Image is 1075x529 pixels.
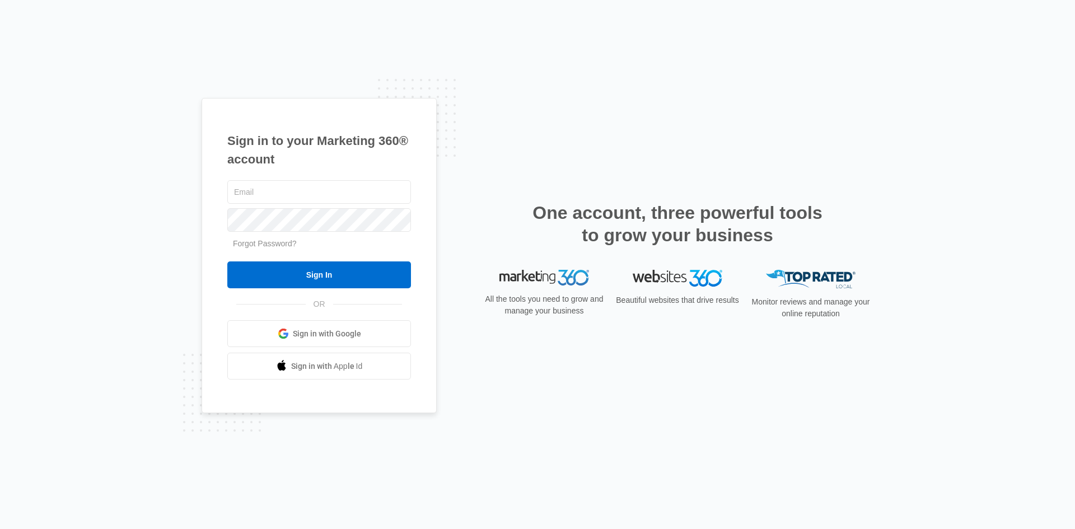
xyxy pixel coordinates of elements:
[227,180,411,204] input: Email
[499,270,589,285] img: Marketing 360
[633,270,722,286] img: Websites 360
[227,353,411,380] a: Sign in with Apple Id
[766,270,856,288] img: Top Rated Local
[615,294,740,306] p: Beautiful websites that drive results
[227,261,411,288] input: Sign In
[233,239,297,248] a: Forgot Password?
[529,202,826,246] h2: One account, three powerful tools to grow your business
[227,320,411,347] a: Sign in with Google
[482,293,607,317] p: All the tools you need to grow and manage your business
[748,296,873,320] p: Monitor reviews and manage your online reputation
[293,328,361,340] span: Sign in with Google
[306,298,333,310] span: OR
[291,361,363,372] span: Sign in with Apple Id
[227,132,411,168] h1: Sign in to your Marketing 360® account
